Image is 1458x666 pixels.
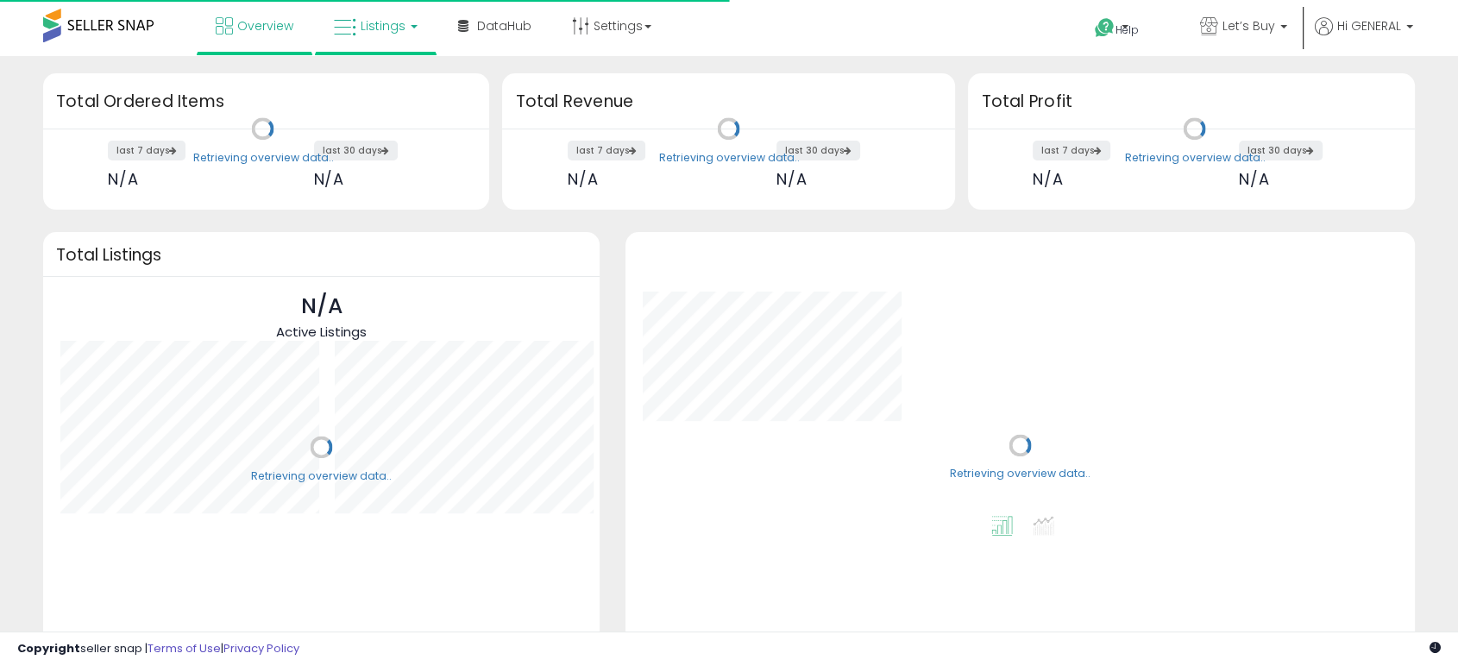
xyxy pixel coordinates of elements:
[1124,150,1265,166] div: Retrieving overview data..
[251,468,392,484] div: Retrieving overview data..
[361,17,405,35] span: Listings
[658,150,799,166] div: Retrieving overview data..
[1115,22,1139,37] span: Help
[17,641,299,657] div: seller snap | |
[950,467,1090,482] div: Retrieving overview data..
[477,17,531,35] span: DataHub
[237,17,293,35] span: Overview
[1315,17,1413,56] a: Hi GENERAL
[17,640,80,657] strong: Copyright
[192,150,333,166] div: Retrieving overview data..
[1081,4,1172,56] a: Help
[1222,17,1275,35] span: Let’s Buy
[1337,17,1401,35] span: Hi GENERAL
[1094,17,1115,39] i: Get Help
